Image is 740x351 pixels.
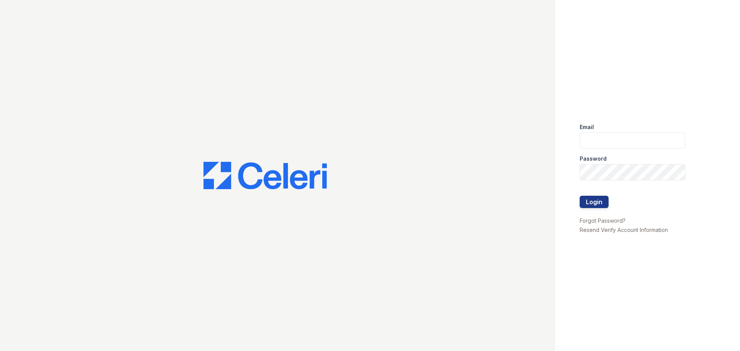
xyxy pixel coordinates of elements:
[580,196,609,208] button: Login
[580,217,626,224] a: Forgot Password?
[580,227,668,233] a: Resend Verify Account Information
[203,162,327,190] img: CE_Logo_Blue-a8612792a0a2168367f1c8372b55b34899dd931a85d93a1a3d3e32e68fde9ad4.png
[580,155,607,163] label: Password
[580,123,594,131] label: Email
